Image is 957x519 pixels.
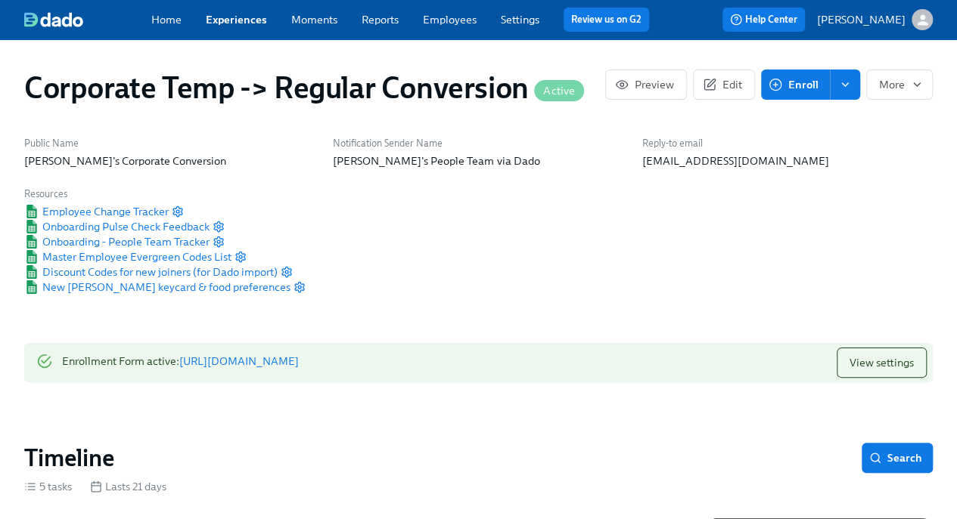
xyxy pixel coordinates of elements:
h1: Corporate Temp -> Regular Conversion [24,70,584,106]
img: Google Sheet [24,280,39,294]
a: dado [24,12,151,27]
a: Google SheetDiscount Codes for new joiners (for Dado import) [24,264,278,280]
span: Master Employee Evergreen Codes List [24,249,231,264]
a: Google SheetMaster Employee Evergreen Codes List [24,249,231,264]
button: enroll [830,70,860,100]
span: Edit [706,77,742,92]
span: View settings [850,355,914,370]
span: Enroll [772,77,819,92]
button: View settings [837,348,927,378]
span: Help Center [730,12,797,27]
h6: Resources [24,187,306,201]
h6: Reply-to email [642,136,933,150]
img: Google Sheet [24,235,39,249]
span: Employee Change Tracker [24,204,169,219]
a: Moments [291,13,337,26]
span: Search [872,450,922,465]
a: Google SheetNew [PERSON_NAME] keycard & food preferences [24,280,291,295]
div: Enrollment Form active : [62,348,299,378]
p: [EMAIL_ADDRESS][DOMAIN_NAME] [642,153,933,168]
button: Edit [693,70,755,100]
a: Employees [423,13,477,26]
span: Discount Codes for new joiners (for Dado import) [24,264,278,280]
button: Preview [605,70,687,100]
p: [PERSON_NAME] [817,12,906,27]
button: Search [862,443,933,473]
button: Review us on G2 [564,8,649,32]
a: Reports [362,13,399,26]
span: Onboarding - People Team Tracker [24,234,210,249]
img: Google Sheet [24,250,39,264]
h6: Public Name [24,136,315,150]
p: [PERSON_NAME]'s People Team via Dado [333,153,623,168]
span: More [879,77,920,92]
img: Google Sheet [24,205,39,218]
h6: Notification Sender Name [333,136,623,150]
button: [PERSON_NAME] [817,9,933,30]
a: Google SheetOnboarding Pulse Check Feedback [24,219,210,234]
p: [PERSON_NAME]'s Corporate Conversion [24,153,315,168]
span: Active [534,85,584,97]
a: [URL][DOMAIN_NAME] [179,354,299,368]
span: Preview [618,77,674,92]
span: New [PERSON_NAME] keycard & food preferences [24,280,291,295]
a: Settings [501,13,539,26]
a: Google SheetEmployee Change Tracker [24,204,169,219]
span: Onboarding Pulse Check Feedback [24,219,210,234]
a: Experiences [206,13,267,26]
img: Google Sheet [24,265,39,279]
div: 5 tasks [24,479,72,494]
div: Lasts 21 days [90,479,166,494]
button: Enroll [761,70,830,100]
img: Google Sheet [24,220,39,233]
a: Review us on G2 [571,12,642,27]
a: Home [151,13,182,26]
button: More [866,70,933,100]
img: dado [24,12,83,27]
h2: Timeline [24,443,114,473]
a: Google SheetOnboarding - People Team Tracker [24,234,210,249]
button: Help Center [722,8,805,32]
